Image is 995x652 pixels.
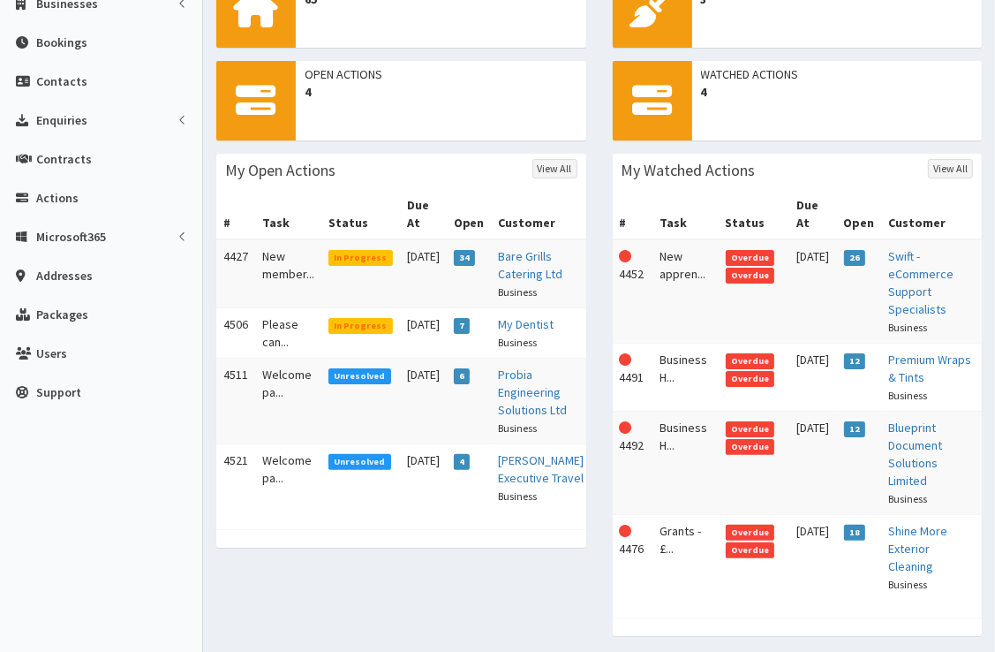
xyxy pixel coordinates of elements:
[255,189,321,239] th: Task
[36,151,92,167] span: Contracts
[726,421,775,437] span: Overdue
[255,444,321,512] td: Welcome pa...
[499,285,538,299] small: Business
[928,159,973,178] a: View All
[499,248,563,282] a: Bare Grills Catering Ltd
[400,359,447,444] td: [DATE]
[454,318,471,334] span: 7
[305,65,577,83] span: Open Actions
[454,368,471,384] span: 6
[889,321,928,334] small: Business
[889,389,928,402] small: Business
[789,344,837,412] td: [DATE]
[653,344,719,412] td: Business H...
[889,420,943,489] a: Blueprint Document Solutions Limited
[36,268,93,284] span: Addresses
[305,83,577,101] span: 4
[216,359,255,444] td: 4511
[889,492,928,505] small: Business
[36,384,81,400] span: Support
[701,83,974,101] span: 4
[328,250,393,266] span: In Progress
[653,189,719,239] th: Task
[889,523,948,574] a: Shine More Exterior Cleaning
[216,239,255,308] td: 4427
[36,112,87,128] span: Enquiries
[613,515,653,601] td: 4476
[726,250,775,266] span: Overdue
[844,525,866,541] span: 18
[726,371,775,387] span: Overdue
[844,353,866,369] span: 12
[492,189,592,239] th: Customer
[328,368,391,384] span: Unresolved
[844,421,866,437] span: 12
[789,515,837,601] td: [DATE]
[36,229,106,245] span: Microsoft365
[499,452,584,486] a: [PERSON_NAME] Executive Travel
[216,444,255,512] td: 4521
[255,239,321,308] td: New member...
[620,421,632,434] i: This Action is overdue!
[255,308,321,359] td: Please can...
[789,239,837,344] td: [DATE]
[620,353,632,366] i: This Action is overdue!
[889,248,954,317] a: Swift - eCommerce Support Specialists
[216,308,255,359] td: 4506
[447,189,492,239] th: Open
[653,239,719,344] td: New appren...
[499,421,538,435] small: Business
[844,250,866,266] span: 26
[328,318,393,334] span: In Progress
[328,454,391,470] span: Unresolved
[499,316,554,332] a: My Dentist
[719,189,789,239] th: Status
[532,159,577,178] a: View All
[837,189,882,239] th: Open
[889,578,928,591] small: Business
[36,345,67,361] span: Users
[321,189,400,239] th: Status
[613,239,653,344] td: 4452
[499,489,538,503] small: Business
[454,454,471,470] span: 4
[701,65,974,83] span: Watched Actions
[620,525,632,537] i: This Action is overdue!
[400,189,447,239] th: Due At
[726,525,775,541] span: Overdue
[653,515,719,601] td: Grants - £...
[454,250,476,266] span: 34
[613,412,653,515] td: 4492
[622,163,756,178] h3: My Watched Actions
[726,353,775,369] span: Overdue
[889,352,972,385] a: Premium Wraps & Tints
[789,412,837,515] td: [DATE]
[36,34,87,50] span: Bookings
[882,189,982,239] th: Customer
[400,444,447,512] td: [DATE]
[620,250,632,262] i: This Action is overdue!
[225,163,335,178] h3: My Open Actions
[36,307,88,322] span: Packages
[499,336,538,349] small: Business
[216,189,255,239] th: #
[499,367,568,418] a: Probia Engineering Solutions Ltd
[36,73,87,89] span: Contacts
[653,412,719,515] td: Business H...
[36,190,79,206] span: Actions
[613,344,653,412] td: 4491
[726,542,775,558] span: Overdue
[400,239,447,308] td: [DATE]
[400,308,447,359] td: [DATE]
[255,359,321,444] td: Welcome pa...
[613,189,653,239] th: #
[789,189,837,239] th: Due At
[726,439,775,455] span: Overdue
[726,268,775,284] span: Overdue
